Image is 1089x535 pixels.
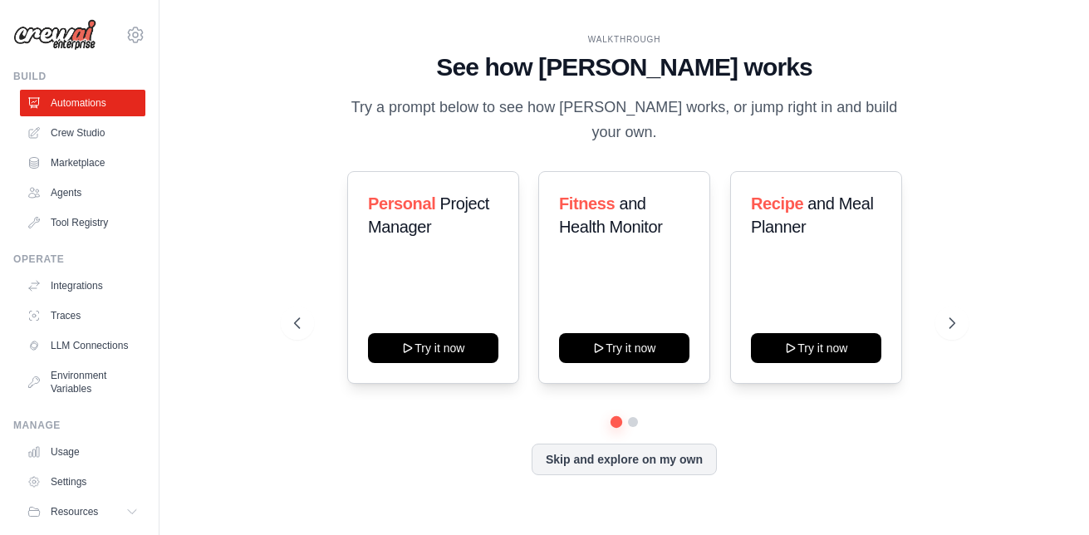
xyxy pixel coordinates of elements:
button: Resources [20,498,145,525]
a: Agents [20,179,145,206]
a: Crew Studio [20,120,145,146]
a: Integrations [20,272,145,299]
a: Tool Registry [20,209,145,236]
img: Logo [13,19,96,51]
p: Try a prompt below to see how [PERSON_NAME] works, or jump right in and build your own. [346,96,904,145]
span: Recipe [751,194,803,213]
a: Settings [20,469,145,495]
button: Try it now [751,333,881,363]
a: Traces [20,302,145,329]
iframe: Chat Widget [1006,455,1089,535]
span: Project Manager [368,194,489,236]
a: Automations [20,90,145,116]
div: WALKTHROUGH [294,33,955,46]
span: Resources [51,505,98,518]
button: Try it now [559,333,689,363]
div: Build [13,70,145,83]
a: LLM Connections [20,332,145,359]
span: and Meal Planner [751,194,873,236]
div: Operate [13,253,145,266]
span: and Health Monitor [559,194,662,236]
button: Try it now [368,333,498,363]
a: Environment Variables [20,362,145,402]
a: Usage [20,439,145,465]
a: Marketplace [20,150,145,176]
h1: See how [PERSON_NAME] works [294,52,955,82]
button: Skip and explore on my own [532,444,717,475]
span: Fitness [559,194,615,213]
span: Personal [368,194,435,213]
div: Manage [13,419,145,432]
